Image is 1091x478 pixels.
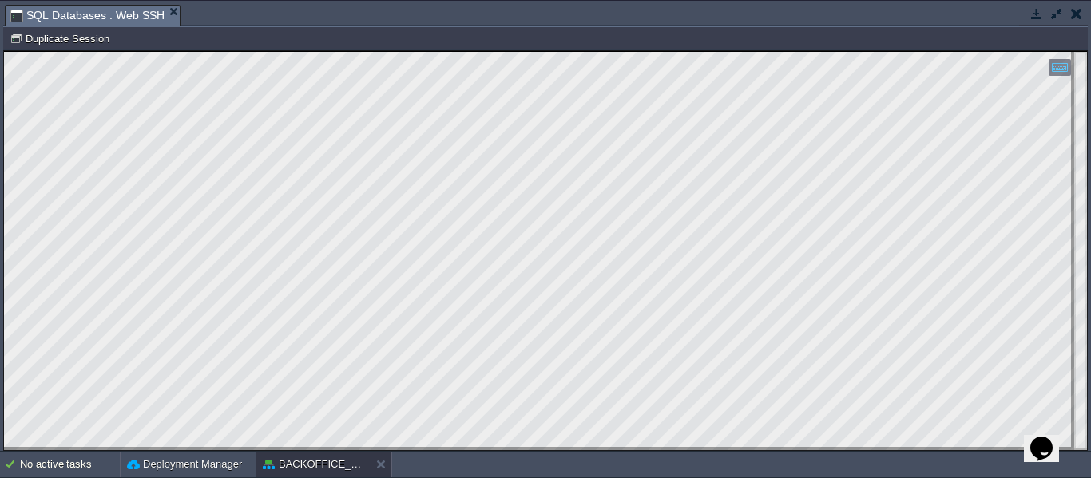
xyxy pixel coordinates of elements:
[20,452,120,477] div: No active tasks
[10,6,165,26] span: SQL Databases : Web SSH
[263,456,363,472] button: BACKOFFICE_LIVE_APP_BACKEND
[127,456,242,472] button: Deployment Manager
[1024,414,1075,462] iframe: chat widget
[10,31,114,45] button: Duplicate Session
